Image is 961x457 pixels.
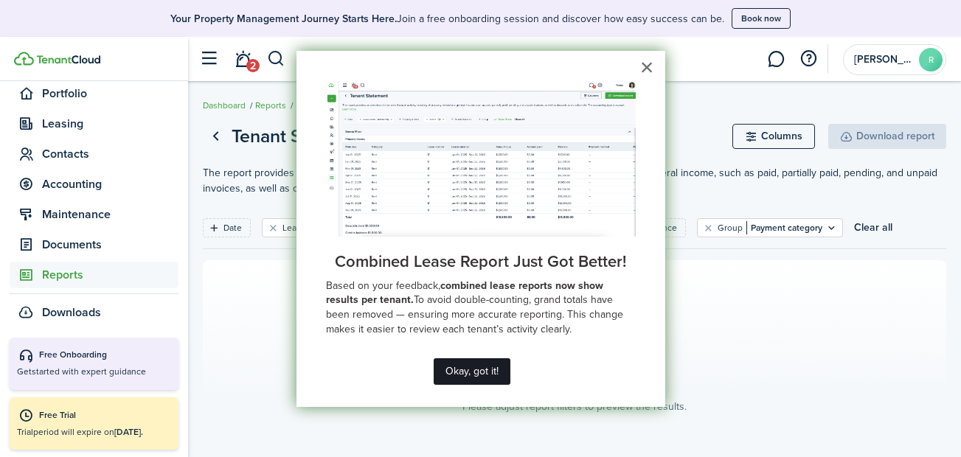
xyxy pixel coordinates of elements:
filter-tag-value: Payment category [746,221,822,234]
filter-tag: Open filter [262,218,406,237]
button: Clear all [854,218,892,237]
span: Based on your feedback, [326,278,440,293]
button: Book now [732,8,791,29]
span: Raymond [854,55,913,65]
span: Portfolio [42,85,178,102]
img: TenantCloud [14,52,34,66]
h1: Tenant Statement [232,122,375,150]
p: Get [17,366,171,378]
span: 2 [246,59,260,72]
a: Go back [203,124,228,149]
avatar-text: R [919,48,943,71]
filter-tag: Open filter [697,218,843,237]
span: Leasing [42,115,178,133]
strong: combined lease reports now show results per tenant. [326,278,606,308]
a: Messaging [762,41,790,78]
div: Free Trial [39,408,171,423]
p: Trial [17,425,171,439]
button: Clear filter [267,222,280,234]
div: Free Onboarding [39,349,171,363]
button: Okay, got it! [434,358,510,385]
filter-tag: Open filter [203,218,251,237]
button: Clear filter [702,222,715,234]
h3: Combined Lease Report Just Got Better! [326,252,636,271]
a: Dashboard [203,99,246,112]
span: period will expire on [33,425,143,439]
p: The report provides an overview of a tenant’s financial activity, including all property-related ... [203,165,946,196]
filter-tag-label: Lease status [282,221,333,234]
span: Reports [42,266,178,284]
a: Reports [255,99,286,112]
button: Search [267,46,285,71]
a: Notifications [229,41,257,78]
filter-tag-label: Date [223,221,242,234]
b: [DATE]. [114,425,143,439]
button: Open resource center [796,46,821,71]
span: To avoid double-counting, grand totals have been removed — ensuring more accurate reporting. This... [326,292,626,336]
button: Open sidebar [195,45,223,73]
filter-tag-label: Group [718,221,743,234]
span: started with expert guidance [32,365,146,378]
button: Close [640,55,654,79]
b: Your Property Management Journey Starts Here. [170,11,397,27]
p: Join a free onboarding session and discover how easy success can be. [170,11,724,27]
img: TenantCloud [36,55,100,64]
button: Columns [732,124,815,149]
span: Documents [42,236,178,254]
span: Maintenance [42,206,178,223]
span: Contacts [42,145,178,163]
span: Accounting [42,175,178,193]
span: Downloads [42,304,101,321]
